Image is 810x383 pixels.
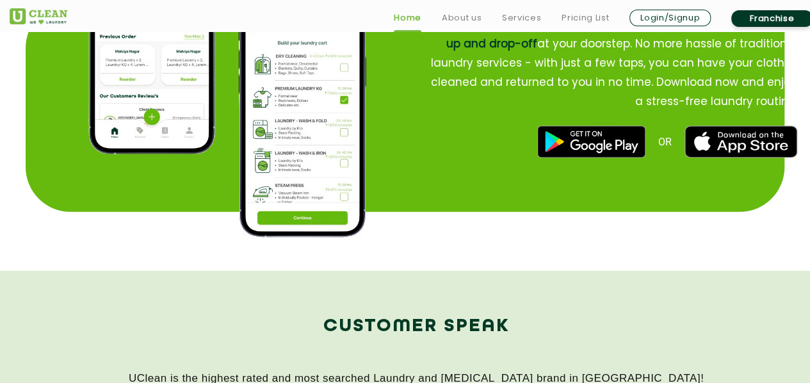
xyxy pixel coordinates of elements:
a: Services [502,10,541,26]
span: OR [658,136,672,148]
img: best dry cleaners near me [537,126,645,158]
img: UClean Laundry and Dry Cleaning [10,8,67,24]
img: best laundry near me [684,126,797,158]
span: free pick-up and drop-off [446,17,797,52]
a: Login/Signup [629,10,711,26]
a: About us [442,10,482,26]
a: Home [394,10,421,26]
a: Pricing List [562,10,609,26]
